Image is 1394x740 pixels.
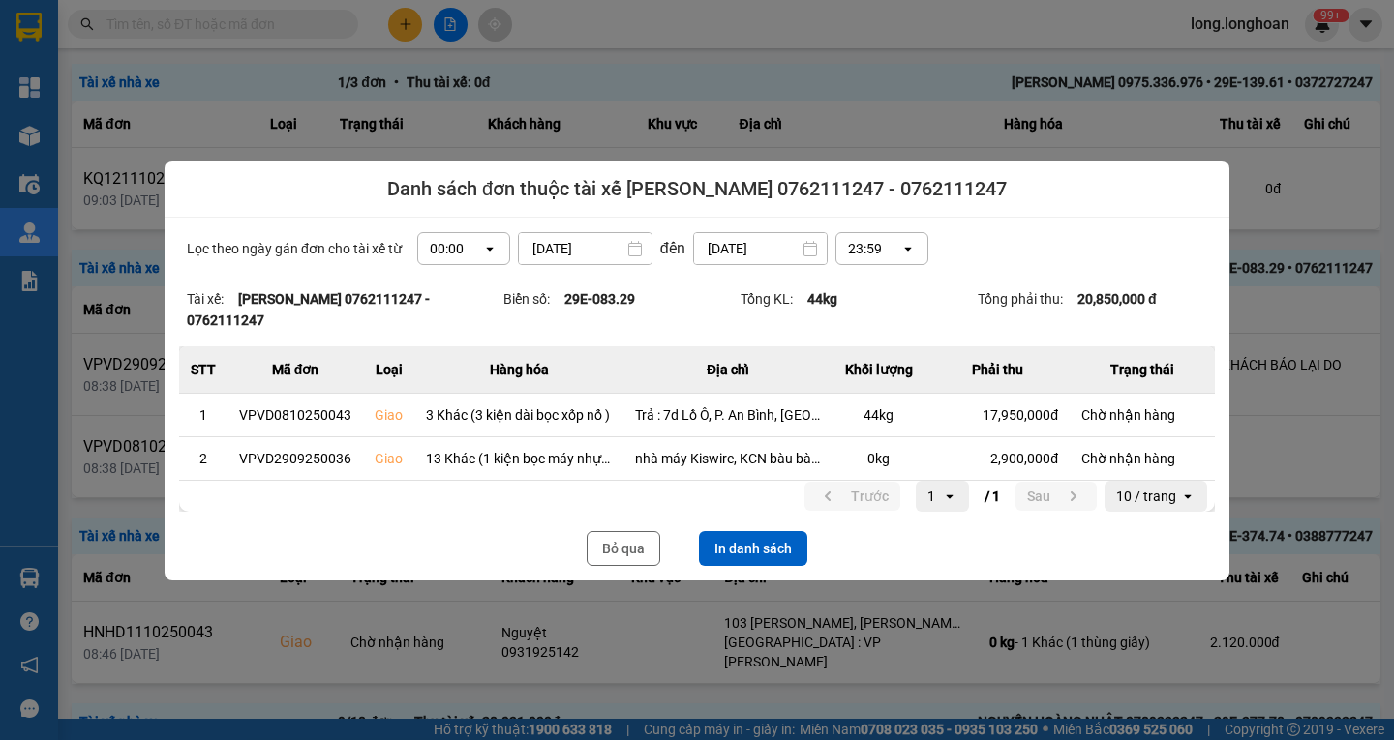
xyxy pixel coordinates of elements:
[519,233,652,264] input: Select a date.
[239,405,351,425] div: VPVD0810250043
[191,449,216,468] div: 2
[1081,405,1203,425] div: Chờ nhận hàng
[985,485,1000,508] span: / 1
[1070,346,1215,394] th: Trạng thái
[191,405,216,425] div: 1
[187,291,430,328] strong: [PERSON_NAME] 0762111247 - 0762111247
[179,232,1215,265] div: Lọc theo ngày gán đơn cho tài xế từ
[165,161,1229,580] div: dialog
[1077,291,1157,307] strong: 20,850,000 đ
[426,405,612,425] div: 3 Khác (3 kiện dài bọc xốp nổ )
[1180,488,1196,504] svg: open
[426,449,612,468] div: 13 Khác (1 kiện bọc máy nhựa bọc FE +12 bao tải trắng )
[848,239,882,258] div: 23:59
[414,346,623,394] th: Hàng hóa
[844,449,913,468] div: 0 kg
[363,346,414,394] th: Loại
[694,233,827,264] input: Select a date.
[699,531,807,566] button: In danh sách
[804,482,900,511] button: previous page. current page 1 / 1
[503,288,741,331] div: Biển số:
[927,487,935,506] div: 1
[466,239,468,258] input: Selected 00:00. Select a time, 24-hour format.
[482,241,498,256] svg: open
[942,488,957,504] svg: open
[179,346,227,394] th: STT
[430,239,464,258] div: 00:00
[564,291,635,307] strong: 29E-083.29
[924,346,1070,394] th: Phải thu
[741,288,978,331] div: Tổng KL:
[227,346,363,394] th: Mã đơn
[936,405,1058,425] div: 17,950,000 đ
[844,405,913,425] div: 44 kg
[239,449,351,468] div: VPVD2909250036
[635,405,821,425] div: Trả : 7d Lồ Ô, P. An Bình, [GEOGRAPHIC_DATA], [GEOGRAPHIC_DATA]
[387,175,1007,202] span: Danh sách đơn thuộc tài xế [PERSON_NAME] 0762111247 - 0762111247
[635,449,821,468] div: nhà máy Kiswire, KCN bàu bàng, [GEOGRAPHIC_DATA]
[623,346,833,394] th: Địa chỉ
[884,239,886,258] input: Selected 23:59. Select a time, 24-hour format.
[587,531,660,566] button: Bỏ qua
[1116,487,1176,506] div: 10 / trang
[936,449,1058,468] div: 2,900,000 đ
[375,405,403,425] div: Giao
[833,346,924,394] th: Khối lượng
[900,241,916,256] svg: open
[375,449,403,468] div: Giao
[652,236,693,260] div: đến
[187,288,503,331] div: Tài xế:
[1178,487,1180,506] input: Selected 10 / trang.
[807,291,837,307] strong: 44 kg
[978,288,1215,331] div: Tổng phải thu:
[1081,449,1203,468] div: Chờ nhận hàng
[1015,482,1097,511] button: next page. current page 1 / 1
